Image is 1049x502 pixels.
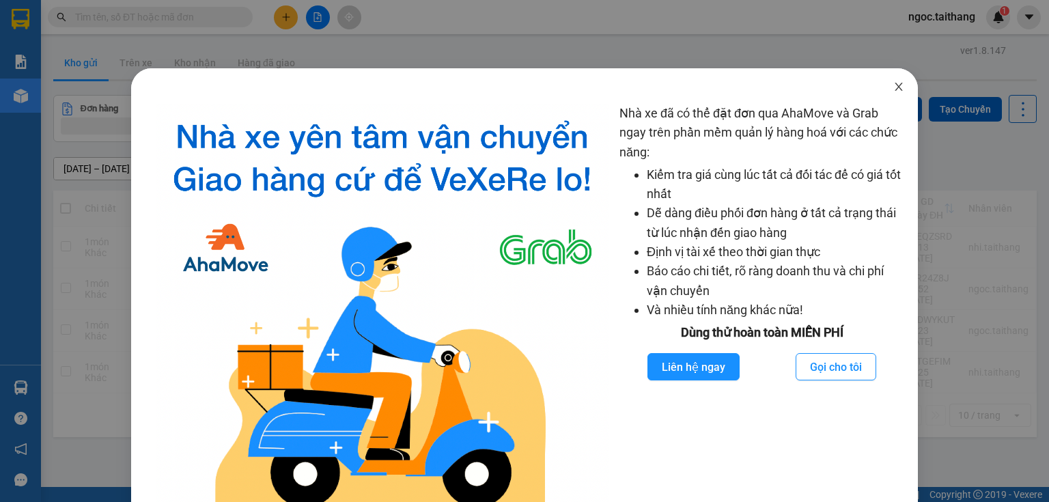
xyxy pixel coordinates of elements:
[810,359,862,376] span: Gọi cho tôi
[647,242,904,262] li: Định vị tài xế theo thời gian thực
[647,353,740,380] button: Liên hệ ngay
[647,204,904,242] li: Dễ dàng điều phối đơn hàng ở tất cả trạng thái từ lúc nhận đến giao hàng
[647,165,904,204] li: Kiểm tra giá cùng lúc tất cả đối tác để có giá tốt nhất
[662,359,725,376] span: Liên hệ ngay
[647,262,904,301] li: Báo cáo chi tiết, rõ ràng doanh thu và chi phí vận chuyển
[796,353,876,380] button: Gọi cho tôi
[647,301,904,320] li: Và nhiều tính năng khác nữa!
[880,68,918,107] button: Close
[893,81,904,92] span: close
[619,323,904,342] div: Dùng thử hoàn toàn MIỄN PHÍ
